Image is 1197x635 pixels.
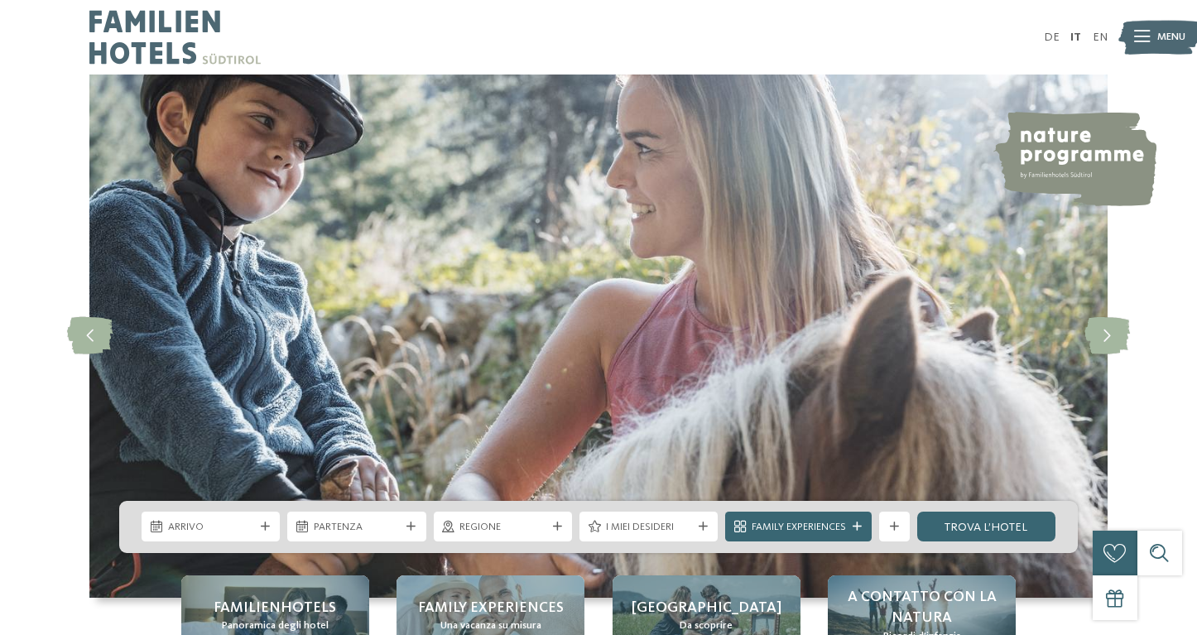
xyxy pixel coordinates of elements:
span: I miei desideri [606,520,692,535]
span: Family experiences [418,598,564,618]
span: Family Experiences [752,520,846,535]
a: trova l’hotel [917,512,1055,541]
span: A contatto con la natura [843,587,1001,628]
a: DE [1044,31,1060,43]
span: Regione [459,520,546,535]
a: EN [1093,31,1108,43]
span: Panoramica degli hotel [222,618,329,633]
span: Una vacanza su misura [440,618,541,633]
a: IT [1070,31,1081,43]
span: [GEOGRAPHIC_DATA] [632,598,781,618]
img: Family hotel Alto Adige: the happy family places! [89,75,1108,598]
span: Menu [1157,30,1185,45]
span: Familienhotels [214,598,336,618]
span: Da scoprire [680,618,733,633]
span: Arrivo [168,520,254,535]
span: Partenza [314,520,400,535]
img: nature programme by Familienhotels Südtirol [993,112,1156,206]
